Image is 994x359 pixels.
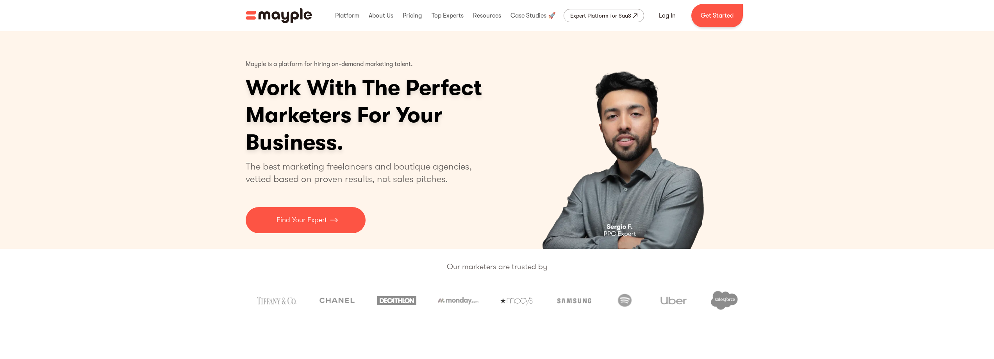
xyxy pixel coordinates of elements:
[246,8,312,23] img: Mayple logo
[401,3,424,28] div: Pricing
[430,3,466,28] div: Top Experts
[367,3,395,28] div: About Us
[277,215,327,225] p: Find Your Expert
[505,31,749,249] div: 1 of 4
[333,3,361,28] div: Platform
[691,4,743,27] a: Get Started
[246,55,413,74] p: Mayple is a platform for hiring on-demand marketing talent.
[246,74,543,156] h1: Work With The Perfect Marketers For Your Business.
[650,6,685,25] a: Log In
[505,31,749,249] div: carousel
[564,9,644,22] a: Expert Platform for SaaS
[471,3,503,28] div: Resources
[246,207,366,233] a: Find Your Expert
[246,160,481,185] p: The best marketing freelancers and boutique agencies, vetted based on proven results, not sales p...
[246,8,312,23] a: home
[570,11,631,20] div: Expert Platform for SaaS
